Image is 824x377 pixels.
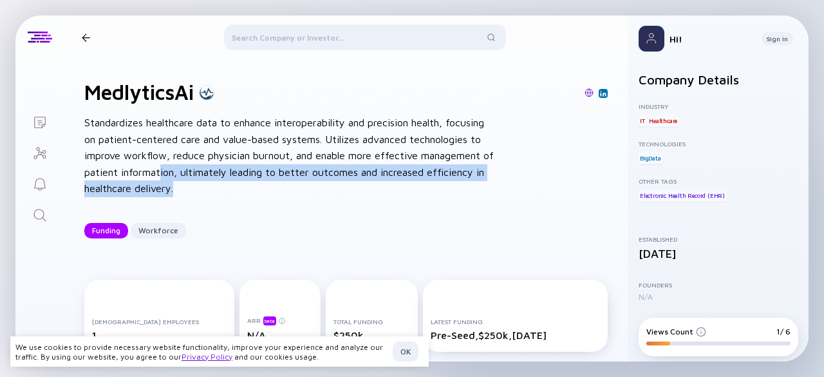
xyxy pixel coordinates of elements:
[431,329,600,341] div: Pre-Seed, $250k, [DATE]
[84,115,496,197] div: Standardizes healthcare data to enhance interoperability and precision health, focusing on patien...
[639,140,798,148] div: Technologies
[92,318,227,325] div: [DEMOGRAPHIC_DATA] Employees
[639,292,798,302] div: N/A
[639,114,646,127] div: IT
[648,114,679,127] div: Healthcare
[639,151,662,164] div: BigData
[646,327,706,336] div: Views Count
[131,220,186,240] div: Workforce
[639,26,664,52] img: Profile Picture
[333,318,411,325] div: Total Funding
[639,189,726,202] div: Electronic Health Record (EHR)
[393,342,418,362] button: OK
[333,329,411,341] div: $250k
[639,281,798,289] div: Founders
[585,88,594,97] img: MedlyticsAi Website
[762,32,793,45] button: Sign In
[15,342,388,362] div: We use cookies to provide necessary website functionality, improve your experience and analyze ou...
[639,177,798,185] div: Other Tags
[669,34,751,44] div: Hi!
[639,72,798,87] h2: Company Details
[600,90,606,97] img: MedlyticsAi Linkedin Page
[84,80,194,104] h1: MedlyticsAi
[84,220,128,240] div: Funding
[263,316,276,325] div: beta
[431,318,600,325] div: Latest Funding
[15,106,64,137] a: Lists
[639,102,798,110] div: Industry
[247,329,313,341] div: N/A
[84,223,128,238] button: Funding
[15,137,64,168] a: Investor Map
[15,168,64,198] a: Reminders
[182,352,232,362] a: Privacy Policy
[247,316,313,325] div: ARR
[131,223,186,238] button: Workforce
[15,198,64,229] a: Search
[776,327,791,336] div: 1/ 6
[639,235,798,243] div: Established
[92,329,227,341] div: 1
[639,247,798,260] div: [DATE]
